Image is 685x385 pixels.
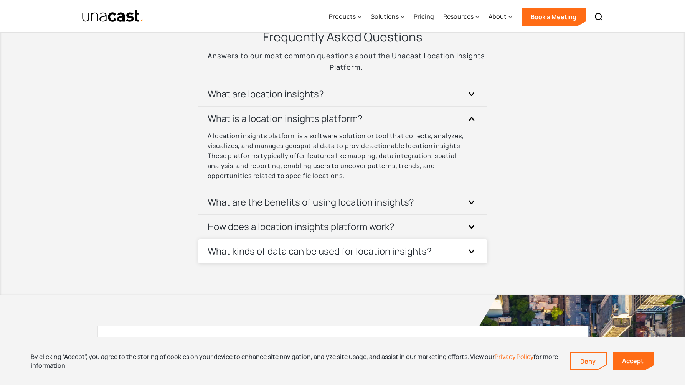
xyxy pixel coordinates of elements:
[613,352,654,370] a: Accept
[208,112,363,125] h3: What is a location insights platform?
[371,1,404,33] div: Solutions
[208,88,324,100] h3: What are location insights?
[371,12,399,21] div: Solutions
[495,352,533,361] a: Privacy Policy
[208,131,478,181] p: A location insights platform is a software solution or tool that collects, analyzes, visualizes, ...
[489,12,507,21] div: About
[414,1,434,33] a: Pricing
[208,245,432,257] h3: What kinds of data can be used for location insights?
[31,352,559,370] div: By clicking “Accept”, you agree to the storing of cookies on your device to enhance site navigati...
[571,353,606,369] a: Deny
[594,12,603,21] img: Search icon
[522,8,586,26] a: Book a Meeting
[329,12,356,21] div: Products
[199,50,487,73] p: Answers to our most common questions about the Unacast Location Insights Platform.
[208,220,394,233] h3: How does a location insights platform work?
[443,12,474,21] div: Resources
[82,10,144,23] a: home
[329,1,361,33] div: Products
[489,1,512,33] div: About
[443,1,479,33] div: Resources
[82,10,144,23] img: Unacast text logo
[208,196,414,208] h3: What are the benefits of using location insights?
[263,28,423,45] h3: Frequently Asked Questions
